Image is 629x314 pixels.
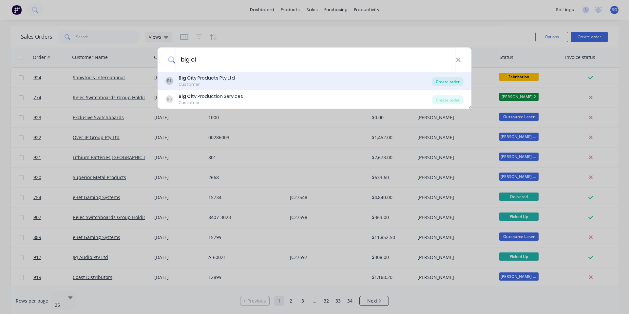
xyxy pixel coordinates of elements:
div: Create order [432,77,464,86]
div: Customer [179,100,243,106]
b: Big Ci [179,93,192,100]
div: BL [165,77,173,85]
div: Customer [179,82,235,87]
input: Enter a customer name to create a new order... [175,47,456,72]
div: ty Production Services [179,93,243,100]
div: Create order [432,95,464,104]
div: BS [165,95,173,103]
div: ty Products Pty Ltd [179,75,235,82]
b: Big Ci [179,75,192,81]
